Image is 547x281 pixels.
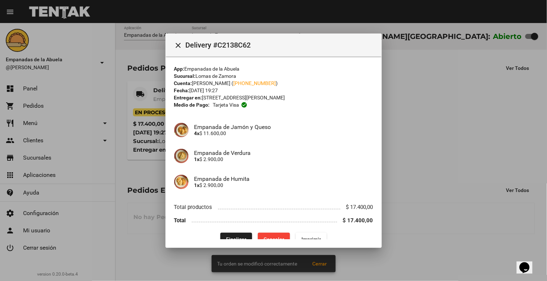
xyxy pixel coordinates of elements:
[174,123,189,137] img: 72c15bfb-ac41-4ae4-a4f2-82349035ab42.jpg
[174,72,373,80] div: Lomas de Zamora
[194,150,373,156] h4: Empanada de Verdura
[194,156,200,162] b: 1x
[174,73,196,79] strong: Sucursal:
[234,80,276,86] a: [PHONE_NUMBER]
[301,236,321,242] span: Imprimir
[186,39,376,51] span: Delivery #C2138C62
[174,95,202,101] strong: Entregar en:
[194,182,373,188] p: $ 2.900,00
[194,130,200,136] b: 4x
[174,87,373,94] div: [DATE] 19:27
[194,175,373,182] h4: Empanada de Humita
[174,80,373,87] div: [PERSON_NAME] ( )
[296,233,327,246] button: Imprimir
[174,65,373,72] div: Empanadas de la Abuela
[174,214,373,227] li: Total $ 17.400,00
[171,38,186,52] button: Cerrar
[258,233,290,246] button: Cancelar
[220,233,252,246] button: Finalizar
[174,66,185,72] strong: App:
[174,80,192,86] strong: Cuenta:
[264,236,284,242] span: Cancelar
[174,94,373,101] div: [STREET_ADDRESS][PERSON_NAME]
[194,156,373,162] p: $ 2.900,00
[517,252,540,274] iframe: chat widget
[174,201,373,214] li: Total productos $ 17.400,00
[194,130,373,136] p: $ 11.600,00
[174,88,190,93] strong: Fecha:
[194,124,373,130] h4: Empanada de Jamón y Queso
[174,175,189,189] img: 75ad1656-f1a0-4b68-b603-a72d084c9c4d.jpg
[174,101,210,108] strong: Medio de Pago:
[213,101,239,108] span: Tarjeta visa
[174,41,183,50] mat-icon: Cerrar
[194,182,200,188] b: 1x
[174,149,189,163] img: 80da8329-9e11-41ab-9a6e-ba733f0c0218.jpg
[241,102,247,108] mat-icon: check_circle
[226,236,246,242] span: Finalizar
